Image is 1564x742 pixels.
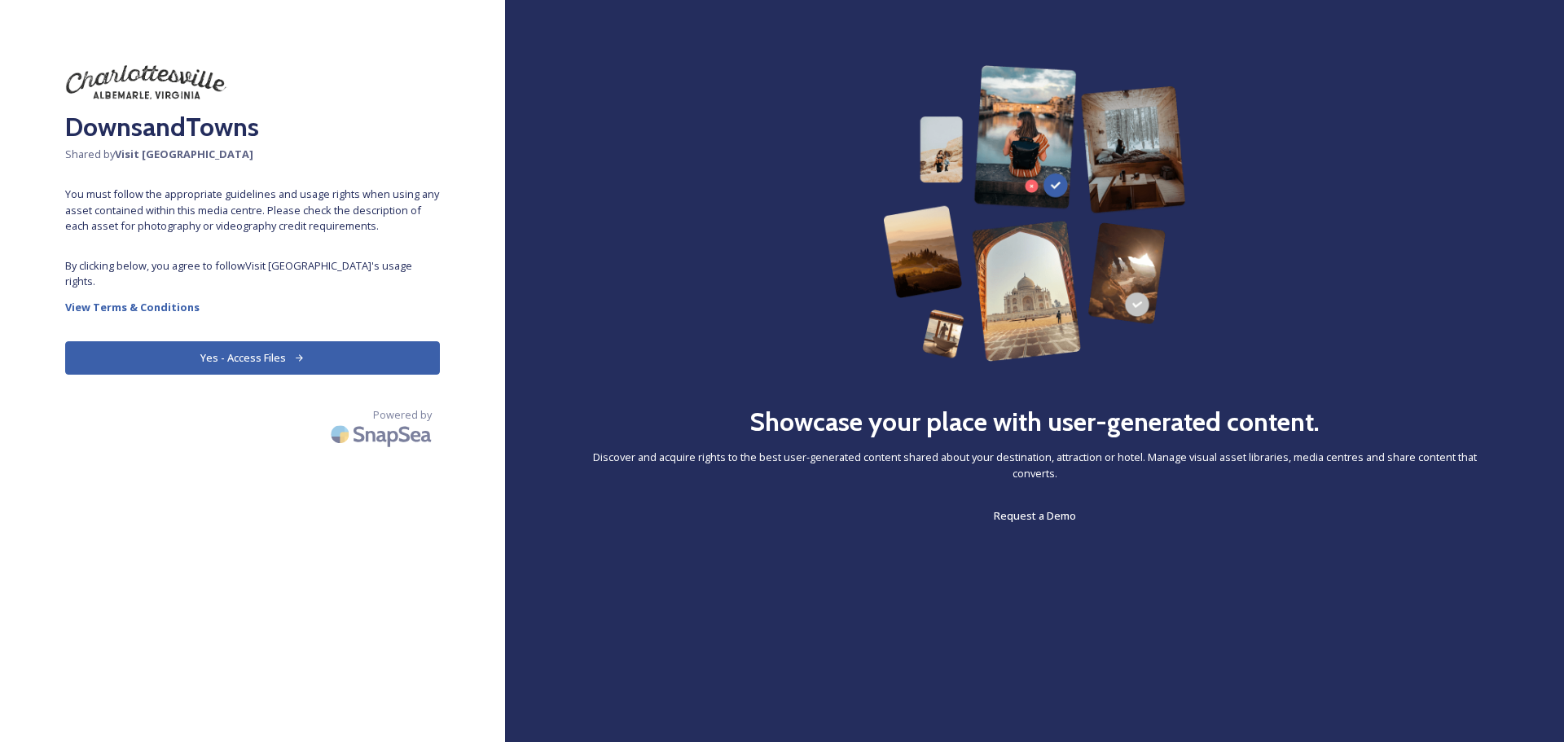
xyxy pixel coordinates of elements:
[994,508,1076,523] span: Request a Demo
[994,506,1076,525] a: Request a Demo
[65,187,440,234] span: You must follow the appropriate guidelines and usage rights when using any asset contained within...
[65,108,440,147] h2: DownsandTowns
[65,258,440,289] span: By clicking below, you agree to follow Visit [GEOGRAPHIC_DATA] 's usage rights.
[65,341,440,375] button: Yes - Access Files
[373,407,432,423] span: Powered by
[326,415,440,454] img: SnapSea Logo
[115,147,253,161] strong: Visit [GEOGRAPHIC_DATA]
[749,402,1320,441] h2: Showcase your place with user-generated content.
[65,297,440,317] a: View Terms & Conditions
[883,65,1186,362] img: 63b42ca75bacad526042e722_Group%20154-p-800.png
[65,300,200,314] strong: View Terms & Conditions
[570,450,1499,481] span: Discover and acquire rights to the best user-generated content shared about your destination, att...
[65,65,228,99] img: download%20(7).png
[65,147,440,162] span: Shared by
